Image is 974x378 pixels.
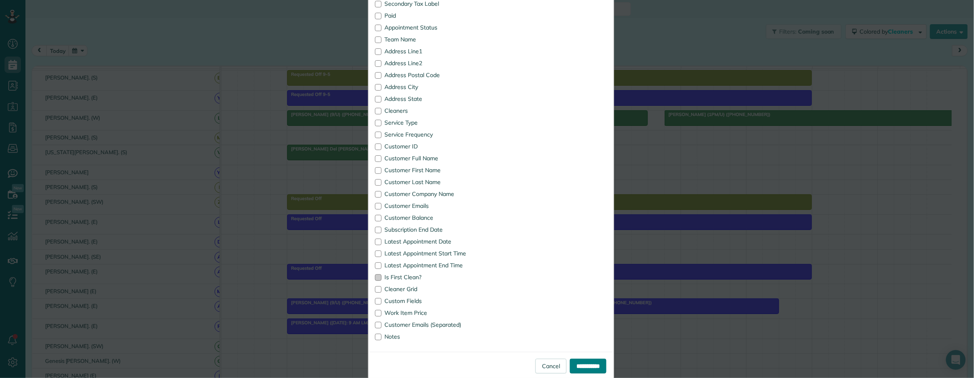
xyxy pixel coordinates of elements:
[375,155,485,161] label: Customer Full Name
[375,179,485,185] label: Customer Last Name
[375,322,485,328] label: Customer Emails (Separated)
[375,239,485,244] label: Latest Appointment Date
[375,13,485,18] label: Paid
[375,48,485,54] label: Address Line1
[375,96,485,102] label: Address State
[375,132,485,137] label: Service Frequency
[375,215,485,221] label: Customer Balance
[375,84,485,90] label: Address City
[375,143,485,149] label: Customer ID
[375,36,485,42] label: Team Name
[375,274,485,280] label: Is First Clean?
[375,250,485,256] label: Latest Appointment Start Time
[535,359,567,373] a: Cancel
[375,334,485,339] label: Notes
[375,72,485,78] label: Address Postal Code
[375,286,485,292] label: Cleaner Grid
[375,191,485,197] label: Customer Company Name
[375,60,485,66] label: Address Line2
[375,203,485,209] label: Customer Emails
[375,25,485,30] label: Appointment Status
[375,120,485,125] label: Service Type
[375,262,485,268] label: Latest Appointment End Time
[375,1,485,7] label: Secondary Tax Label
[375,298,485,304] label: Custom Fields
[375,167,485,173] label: Customer First Name
[375,227,485,232] label: Subscription End Date
[375,310,485,316] label: Work Item Price
[375,108,485,114] label: Cleaners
